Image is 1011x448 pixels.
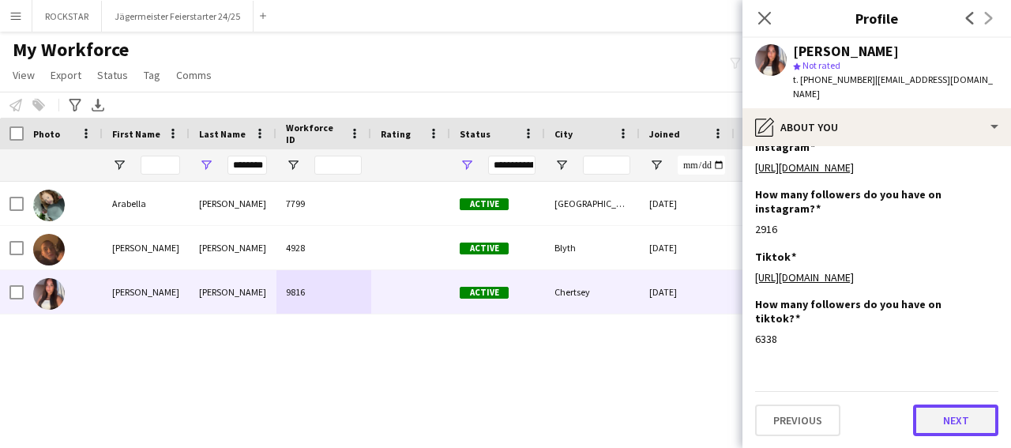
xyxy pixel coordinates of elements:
h3: How many followers do you have on tiktok? [755,297,986,326]
div: [PERSON_NAME] [190,270,276,314]
span: | [EMAIL_ADDRESS][DOMAIN_NAME] [793,73,993,100]
div: 34 days [735,270,829,314]
button: Jägermeister Feierstarter 24/25 [102,1,254,32]
button: Open Filter Menu [460,158,474,172]
span: Joined [649,128,680,140]
div: 9816 [276,270,371,314]
span: Active [460,198,509,210]
div: About you [742,108,1011,146]
span: Comms [176,68,212,82]
input: Last Name Filter Input [227,156,267,175]
span: Rating [381,128,411,140]
span: Status [460,128,490,140]
span: Status [97,68,128,82]
div: [DATE] [640,182,735,225]
span: Not rated [802,59,840,71]
div: Blyth [545,226,640,269]
img: olivia chisholm [33,278,65,310]
span: Last Name [199,128,246,140]
button: Next [913,405,998,436]
app-action-btn: Export XLSX [88,96,107,115]
span: City [554,128,573,140]
app-action-btn: Advanced filters [66,96,85,115]
div: [PERSON_NAME] [103,270,190,314]
button: Open Filter Menu [554,158,569,172]
img: Arabella Chisholm [33,190,65,221]
span: t. [PHONE_NUMBER] [793,73,875,85]
button: Open Filter Menu [199,158,213,172]
a: View [6,65,41,85]
div: Arabella [103,182,190,225]
div: 2916 [755,222,998,236]
div: [DATE] [640,226,735,269]
span: My Workforce [13,38,129,62]
h3: Instagram [755,140,815,154]
h3: How many followers do you have on instagram? [755,187,986,216]
span: Photo [33,128,60,140]
span: Active [460,287,509,299]
div: [PERSON_NAME] [793,44,899,58]
span: Workforce ID [286,122,343,145]
div: [DATE] [640,270,735,314]
div: 4928 [276,226,371,269]
span: Tag [144,68,160,82]
div: [PERSON_NAME] [103,226,190,269]
input: Workforce ID Filter Input [314,156,362,175]
div: [GEOGRAPHIC_DATA] [545,182,640,225]
a: Status [91,65,134,85]
button: Open Filter Menu [649,158,663,172]
span: View [13,68,35,82]
input: First Name Filter Input [141,156,180,175]
a: [URL][DOMAIN_NAME] [755,270,854,284]
button: Previous [755,405,840,436]
div: Chertsey [545,270,640,314]
button: Open Filter Menu [112,158,126,172]
a: Export [44,65,88,85]
input: Joined Filter Input [678,156,725,175]
h3: Profile [742,8,1011,28]
a: [URL][DOMAIN_NAME] [755,160,854,175]
div: [PERSON_NAME] [190,182,276,225]
span: First Name [112,128,160,140]
button: ROCKSTAR [32,1,102,32]
div: 6338 [755,332,998,346]
div: [PERSON_NAME] [190,226,276,269]
div: 7799 [276,182,371,225]
a: Comms [170,65,218,85]
button: Open Filter Menu [286,158,300,172]
span: Export [51,68,81,82]
span: Active [460,243,509,254]
img: Nicky Chisholm [33,234,65,265]
input: City Filter Input [583,156,630,175]
a: Tag [137,65,167,85]
h3: Tiktok [755,250,796,264]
